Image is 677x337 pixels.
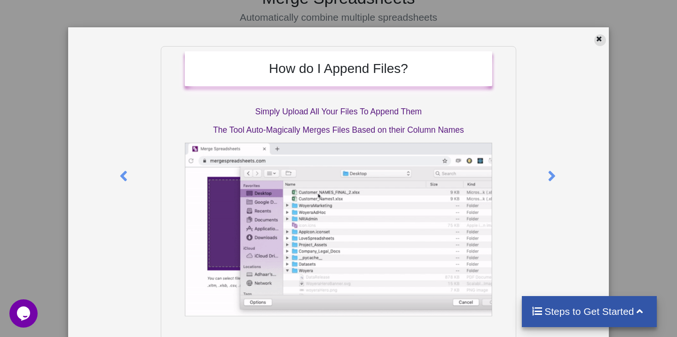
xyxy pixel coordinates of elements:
h2: How do I Append Files? [194,61,482,77]
h4: Steps to Get Started [531,305,647,317]
p: Simply Upload All Your Files To Append Them [185,106,492,118]
iframe: chat widget [9,299,39,328]
p: The Tool Auto-Magically Merges Files Based on their Column Names [185,124,492,136]
img: AutoMerge Files [185,143,492,316]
